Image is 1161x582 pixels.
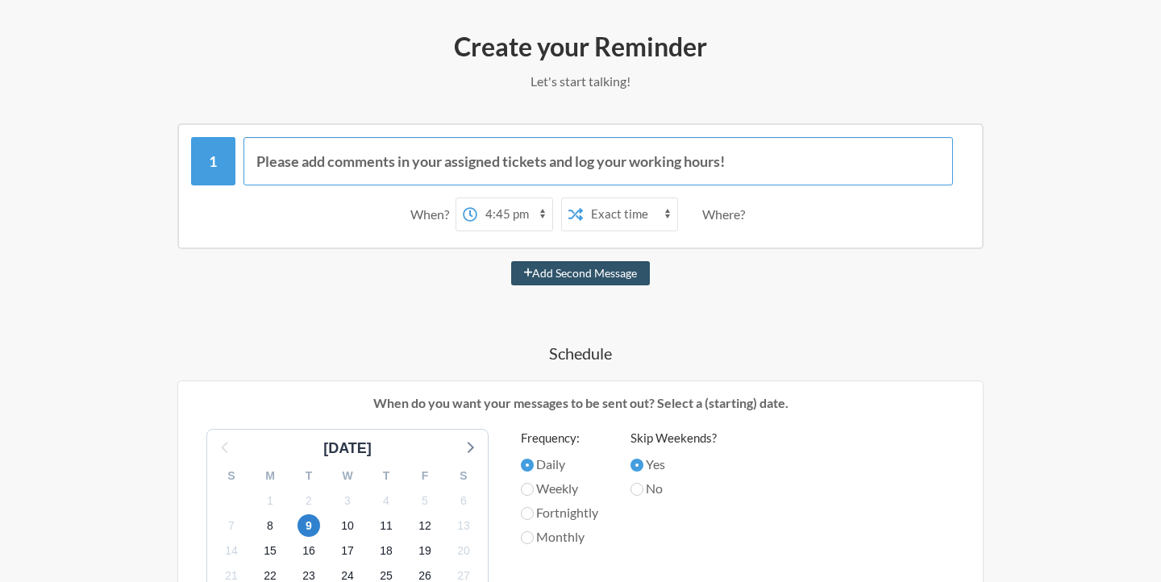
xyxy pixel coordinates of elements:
[336,514,359,537] span: Friday, October 10, 2025
[414,489,436,512] span: Sunday, October 5, 2025
[251,464,289,488] div: M
[444,464,483,488] div: S
[521,527,598,547] label: Monthly
[521,479,598,498] label: Weekly
[259,514,281,537] span: Wednesday, October 8, 2025
[336,540,359,563] span: Friday, October 17, 2025
[259,489,281,512] span: Wednesday, October 1, 2025
[410,197,456,231] div: When?
[452,540,475,563] span: Monday, October 20, 2025
[289,464,328,488] div: T
[243,137,954,185] input: Message
[521,455,598,474] label: Daily
[298,540,320,563] span: Thursday, October 16, 2025
[702,197,751,231] div: Where?
[406,464,444,488] div: F
[298,489,320,512] span: Thursday, October 2, 2025
[414,514,436,537] span: Sunday, October 12, 2025
[630,455,717,474] label: Yes
[630,483,643,496] input: No
[259,540,281,563] span: Wednesday, October 15, 2025
[452,489,475,512] span: Monday, October 6, 2025
[367,464,406,488] div: T
[521,531,534,544] input: Monthly
[220,540,243,563] span: Tuesday, October 14, 2025
[336,489,359,512] span: Friday, October 3, 2025
[511,261,651,285] button: Add Second Message
[212,464,251,488] div: S
[298,514,320,537] span: Thursday, October 9, 2025
[414,540,436,563] span: Sunday, October 19, 2025
[630,479,717,498] label: No
[630,459,643,472] input: Yes
[113,342,1048,364] h4: Schedule
[630,429,717,447] label: Skip Weekends?
[113,30,1048,64] h2: Create your Reminder
[317,438,378,459] div: [DATE]
[521,507,534,520] input: Fortnightly
[521,459,534,472] input: Daily
[113,72,1048,91] p: Let's start talking!
[521,429,598,447] label: Frequency:
[452,514,475,537] span: Monday, October 13, 2025
[521,503,598,522] label: Fortnightly
[220,514,243,537] span: Tuesday, October 7, 2025
[375,489,397,512] span: Saturday, October 4, 2025
[190,393,971,413] p: When do you want your messages to be sent out? Select a (starting) date.
[328,464,367,488] div: W
[375,514,397,537] span: Saturday, October 11, 2025
[521,483,534,496] input: Weekly
[375,540,397,563] span: Saturday, October 18, 2025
